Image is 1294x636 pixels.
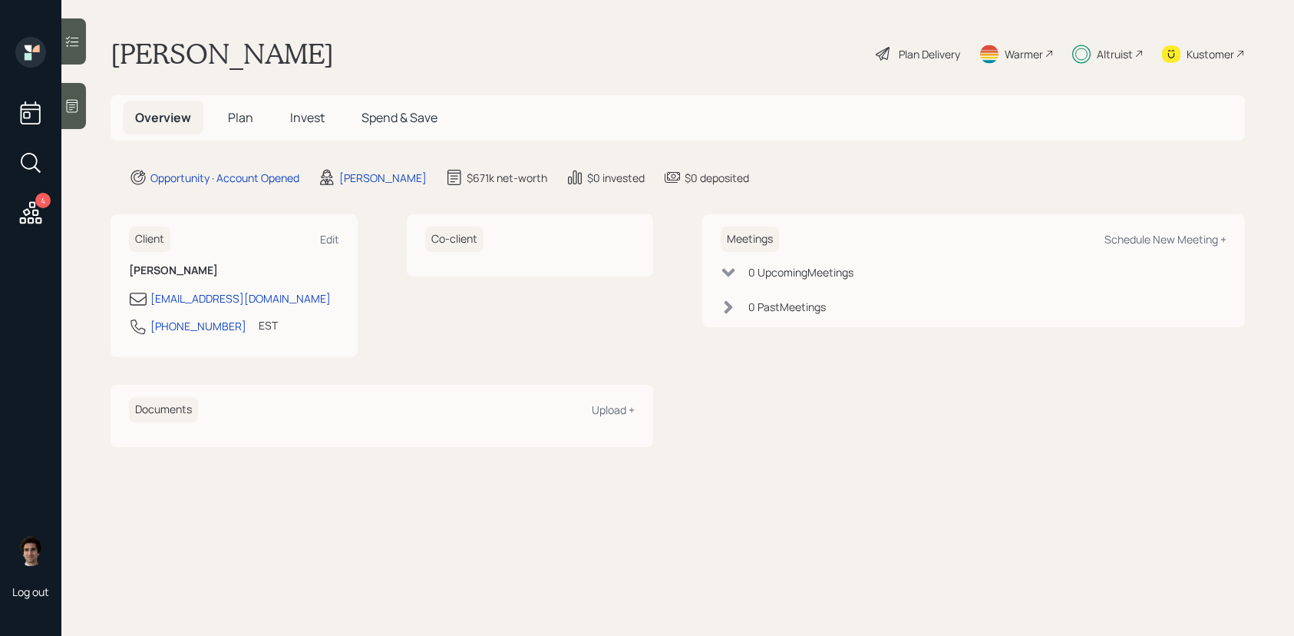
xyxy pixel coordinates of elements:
h6: Documents [129,397,198,422]
div: 4 [35,193,51,208]
div: Kustomer [1187,46,1234,62]
div: Altruist [1097,46,1133,62]
div: $671k net-worth [467,170,547,186]
div: Edit [320,232,339,247]
h6: Meetings [721,227,779,252]
span: Plan [228,109,253,126]
img: harrison-schaefer-headshot-2.png [15,535,46,566]
h6: Co-client [425,227,484,252]
div: Schedule New Meeting + [1104,232,1226,247]
div: EST [259,317,278,333]
div: Warmer [1005,46,1043,62]
h6: Client [129,227,170,252]
div: [PERSON_NAME] [339,170,427,186]
div: [PHONE_NUMBER] [150,318,246,334]
div: Log out [12,585,49,599]
h6: [PERSON_NAME] [129,264,339,277]
div: Plan Delivery [899,46,960,62]
span: Spend & Save [361,109,437,126]
span: Overview [135,109,191,126]
div: Opportunity · Account Opened [150,170,299,186]
div: [EMAIL_ADDRESS][DOMAIN_NAME] [150,290,331,306]
span: Invest [290,109,325,126]
h1: [PERSON_NAME] [111,37,334,71]
div: $0 deposited [685,170,749,186]
div: $0 invested [587,170,645,186]
div: Upload + [592,402,635,417]
div: 0 Past Meeting s [748,299,826,315]
div: 0 Upcoming Meeting s [748,264,853,280]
